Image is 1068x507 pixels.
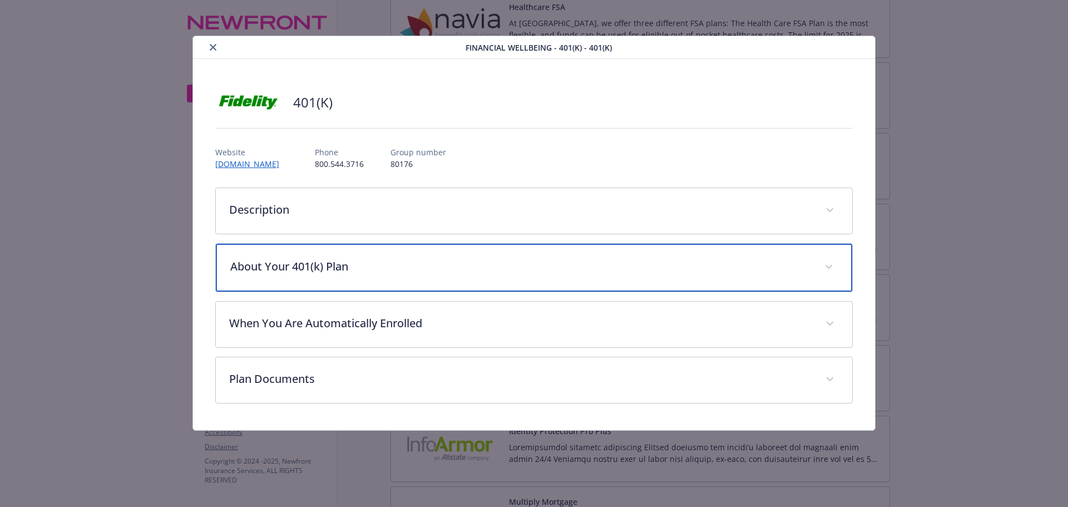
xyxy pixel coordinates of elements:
p: Description [229,201,813,218]
p: Phone [315,146,364,158]
p: 800.544.3716 [315,158,364,170]
div: Description [216,188,853,234]
div: Plan Documents [216,357,853,403]
button: close [206,41,220,54]
p: Group number [390,146,446,158]
span: Financial Wellbeing - 401(K) - 401(k) [466,42,612,53]
div: When You Are Automatically Enrolled [216,302,853,347]
div: About Your 401(k) Plan [216,244,853,292]
p: 80176 [390,158,446,170]
h2: 401(K) [293,93,333,112]
img: Fidelity Investments [215,86,282,119]
p: When You Are Automatically Enrolled [229,315,813,332]
p: About Your 401(k) Plan [230,258,812,275]
p: Website [215,146,288,158]
p: Plan Documents [229,371,813,387]
a: [DOMAIN_NAME] [215,159,288,169]
div: details for plan Financial Wellbeing - 401(K) - 401(k) [107,36,961,431]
